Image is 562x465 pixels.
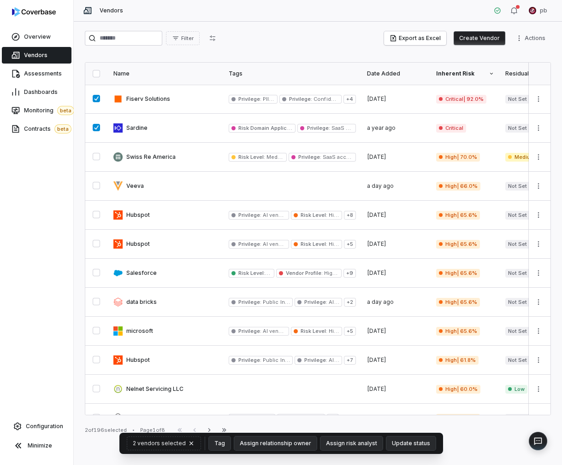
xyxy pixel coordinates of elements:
span: Privilege : [238,328,261,334]
button: pb undefined avatarpb [523,4,553,17]
span: Configuration [26,423,63,430]
a: Overview [2,29,71,45]
span: Region : [238,415,257,421]
button: Assign risk analyst [320,436,383,450]
span: Critical | 92.0% [436,95,486,104]
span: Not Set [505,356,530,365]
span: Vendor Profile : [286,270,323,276]
img: logo-D7KZi-bG.svg [12,7,56,17]
button: Filter [166,31,200,45]
span: [DATE] [367,327,386,334]
span: Risk Level : [301,328,327,334]
button: More actions [531,208,546,222]
span: AI vendor [327,357,353,363]
span: PII Data Access [261,96,302,102]
button: Assign relationship owner [234,436,317,450]
span: Privilege : [304,357,327,363]
a: Vendors [2,47,71,64]
span: [DATE] [367,240,386,247]
span: Privilege : [307,125,330,131]
span: Overview [24,33,51,41]
span: Low [265,270,277,276]
button: More actions [531,295,546,309]
span: High [327,328,340,334]
span: High | 60.0% [436,385,480,394]
span: High SLA [323,270,347,276]
img: pb undefined avatar [529,7,536,14]
span: Privilege : [304,299,327,305]
span: High | 65.6% [436,298,480,307]
span: Medium [265,154,286,160]
span: + 7 [344,356,356,365]
span: SaaS access [321,154,356,160]
span: AI vendor [261,241,287,247]
span: beta [57,106,74,115]
span: Confidential Internal Data [312,96,378,102]
span: High | 61.8% [436,356,479,365]
span: Public Information [261,357,309,363]
span: + 8 [344,211,356,220]
span: Privilege : [238,241,261,247]
span: High | 65.6% [436,211,480,220]
span: Privilege : [298,154,321,160]
button: Tag [209,436,231,450]
span: Filter [181,35,194,42]
button: More actions [531,237,546,251]
a: Monitoringbeta [2,102,71,119]
span: Not Set [505,269,530,278]
div: Page 1 of 8 [140,427,165,434]
span: High [327,212,340,218]
button: More actions [531,150,546,164]
span: High | 65.6% [436,327,480,336]
span: + 9 [343,269,356,278]
span: [DATE] [367,211,386,218]
span: Not Set [505,124,530,133]
span: + 5 [344,327,356,336]
div: Inherent Risk [436,70,494,77]
span: Not Set [505,182,530,191]
button: Create Vendor [454,31,505,45]
span: Vendors [100,7,123,14]
button: More actions [531,353,546,367]
button: More actions [531,179,546,193]
span: Privilege : [238,299,261,305]
span: Vendors [24,52,47,59]
span: High | 59.4% [436,414,480,423]
span: Monitoring [24,106,74,115]
span: a day ago [367,298,394,305]
span: [DATE] [367,385,386,392]
span: Low [505,385,527,394]
span: SaaS access [330,125,365,131]
div: • [132,427,135,433]
span: Risk Domain Applicable : [238,125,300,131]
span: Privilege : [238,357,261,363]
span: Dashboards [24,88,58,96]
button: More actions [531,266,546,280]
span: Medium | 50.0% [505,153,557,162]
span: Risk Level : [301,212,327,218]
span: [DATE] [367,356,386,363]
span: Assessments [24,70,62,77]
span: beta [54,124,71,134]
span: Not Set [505,298,530,307]
span: [DATE] [367,414,386,421]
button: More actions [531,382,546,396]
span: [DATE] [367,269,386,276]
button: More actions [531,121,546,135]
span: Contracts [24,124,71,134]
span: Public Information [261,299,309,305]
span: Not Set [505,240,530,249]
span: [DATE] [367,153,386,160]
a: Configuration [4,418,70,435]
div: Tags [229,70,356,77]
div: Name [113,70,218,77]
span: APAC [257,415,272,421]
button: More actions [531,411,546,425]
span: EMEA [306,415,322,421]
button: Update status [386,436,436,450]
button: Export as Excel [384,31,446,45]
span: Not Set [505,95,530,104]
button: More actions [531,324,546,338]
span: Risk Level : [301,241,327,247]
span: [DATE] [367,95,386,102]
